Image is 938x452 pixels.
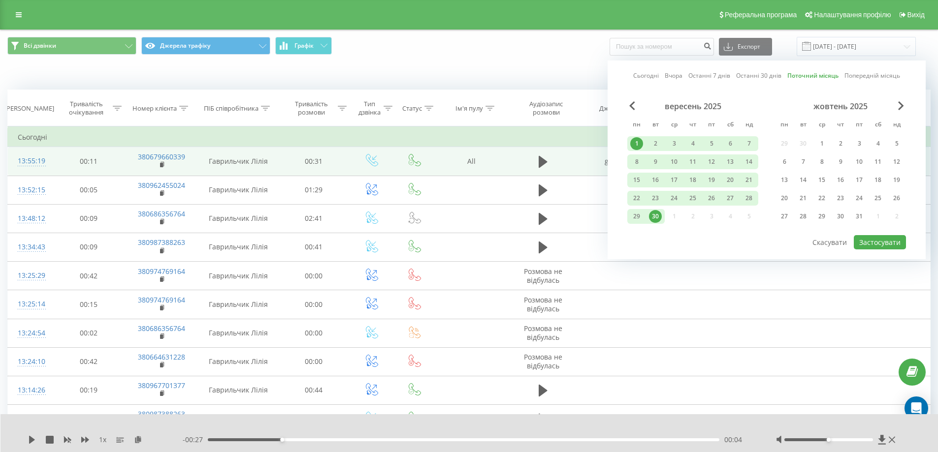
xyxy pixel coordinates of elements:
td: 00:02 [53,319,125,347]
td: google [577,147,654,176]
a: 380987388263 [138,409,185,419]
a: 380686356764 [138,209,185,218]
div: 9 [649,155,662,168]
span: 1 x [99,435,106,445]
div: 27 [778,210,791,223]
div: Аудіозапис розмови [518,100,575,117]
div: 25 [872,192,884,205]
td: 02:41 [278,204,350,233]
div: нд 28 вер 2025 р. [740,191,758,206]
div: 7 [743,137,755,150]
td: 00:05 [53,176,125,204]
div: 11 [872,155,884,168]
button: Застосувати [854,235,906,249]
abbr: неділя [889,118,904,133]
a: 380974769164 [138,295,185,304]
input: Пошук за номером [610,38,714,56]
td: 00:11 [53,147,125,176]
td: 00:15 [53,290,125,319]
td: Сьогодні [8,127,931,147]
div: сб 11 жовт 2025 р. [869,154,887,169]
td: 00:00 [278,262,350,290]
div: 23 [834,192,847,205]
div: Accessibility label [280,438,284,442]
div: 13:34:43 [18,238,43,257]
div: 13 [724,155,737,168]
div: жовтень 2025 [775,101,906,111]
div: 17 [853,174,866,186]
div: 24 [668,192,680,205]
div: 10 [853,155,866,168]
div: 13 [778,174,791,186]
span: Реферальна програма [725,11,797,19]
div: 9 [834,155,847,168]
div: 29 [630,210,643,223]
div: чт 16 жовт 2025 р. [831,173,850,187]
div: 13:48:12 [18,209,43,228]
a: Вчора [665,71,682,80]
span: Розмова не відбулась [524,295,562,313]
td: 00:09 [53,204,125,233]
td: 01:29 [278,176,350,204]
div: 29 [815,210,828,223]
div: чт 9 жовт 2025 р. [831,154,850,169]
td: 00:00 [278,290,350,319]
div: чт 18 вер 2025 р. [683,173,702,187]
div: ПІБ співробітника [204,104,259,113]
div: 22 [815,192,828,205]
div: ср 29 жовт 2025 р. [812,209,831,224]
div: чт 30 жовт 2025 р. [831,209,850,224]
div: ср 15 жовт 2025 р. [812,173,831,187]
td: Гаврильчик Лілія [198,147,278,176]
span: Розмова не відбулась [524,324,562,342]
div: сб 13 вер 2025 р. [721,154,740,169]
a: 380679660339 [138,152,185,161]
div: 18 [872,174,884,186]
div: 2 [834,137,847,150]
div: 10 [668,155,680,168]
div: нд 19 жовт 2025 р. [887,173,906,187]
button: Експорт [719,38,772,56]
a: 380987388263 [138,238,185,247]
div: 15 [815,174,828,186]
div: 27 [724,192,737,205]
abbr: вівторок [796,118,810,133]
span: Розмова не відбулась [524,267,562,285]
div: 26 [705,192,718,205]
div: 23 [649,192,662,205]
div: 30 [649,210,662,223]
button: Графік [275,37,332,55]
abbr: субота [871,118,885,133]
td: 00:31 [278,147,350,176]
td: Гаврильчик Лілія [198,204,278,233]
div: [PERSON_NAME] [4,104,54,113]
td: Гаврильчик Лілія [198,262,278,290]
div: ср 8 жовт 2025 р. [812,154,831,169]
div: 31 [853,210,866,223]
div: пт 12 вер 2025 р. [702,154,721,169]
span: 00:04 [724,435,742,445]
div: 30 [834,210,847,223]
div: пн 29 вер 2025 р. [627,209,646,224]
div: сб 18 жовт 2025 р. [869,173,887,187]
div: 5 [890,137,903,150]
button: Скасувати [807,235,852,249]
td: 00:19 [53,376,125,404]
div: 19 [890,174,903,186]
div: 28 [743,192,755,205]
div: 28 [797,210,809,223]
div: Ім'я пулу [455,104,483,113]
div: сб 20 вер 2025 р. [721,173,740,187]
div: 13:52:15 [18,181,43,200]
span: Previous Month [629,101,635,110]
td: 00:00 [278,347,350,376]
div: Тривалість очікування [62,100,111,117]
div: 18 [686,174,699,186]
abbr: понеділок [777,118,792,133]
div: чт 11 вер 2025 р. [683,154,702,169]
a: 380974769164 [138,267,185,276]
a: Попередній місяць [844,71,900,80]
td: Гаврильчик Лілія [198,347,278,376]
abbr: четвер [685,118,700,133]
div: 22 [630,192,643,205]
